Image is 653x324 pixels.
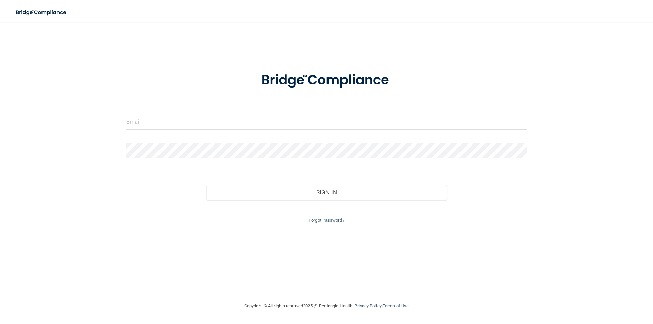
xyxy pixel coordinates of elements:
[383,303,409,308] a: Terms of Use
[309,218,344,223] a: Forgot Password?
[354,303,381,308] a: Privacy Policy
[202,295,451,317] div: Copyright © All rights reserved 2025 @ Rectangle Health | |
[126,114,527,130] input: Email
[247,63,406,98] img: bridge_compliance_login_screen.278c3ca4.svg
[206,185,447,200] button: Sign In
[10,5,73,19] img: bridge_compliance_login_screen.278c3ca4.svg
